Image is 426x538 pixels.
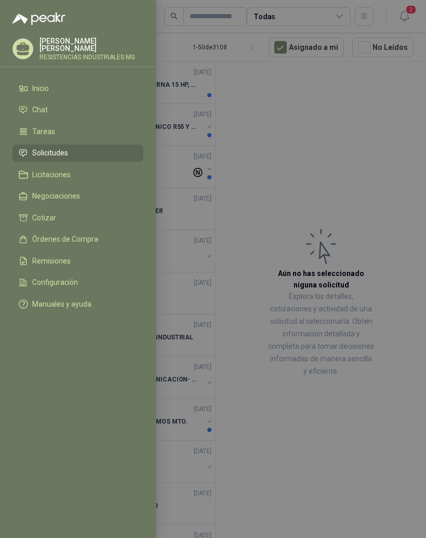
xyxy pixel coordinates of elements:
[12,80,143,97] a: Inicio
[32,106,48,114] span: Chat
[32,127,55,136] span: Tareas
[39,37,143,52] p: [PERSON_NAME] [PERSON_NAME]
[12,209,143,227] a: Cotizar
[32,192,80,200] span: Negociaciones
[12,145,143,162] a: Solicitudes
[12,252,143,270] a: Remisiones
[32,235,98,243] span: Órdenes de Compra
[32,257,71,265] span: Remisiones
[32,278,78,286] span: Configuración
[32,170,71,179] span: Licitaciones
[12,274,143,292] a: Configuración
[12,123,143,140] a: Tareas
[12,231,143,248] a: Órdenes de Compra
[12,101,143,119] a: Chat
[32,149,68,157] span: Solicitudes
[32,300,91,308] span: Manuales y ayuda
[12,295,143,313] a: Manuales y ayuda
[32,84,49,93] span: Inicio
[12,12,65,25] img: Logo peakr
[12,188,143,205] a: Negociaciones
[12,166,143,183] a: Licitaciones
[32,214,56,222] span: Cotizar
[39,54,143,60] p: RESISTENCIAS INDUSTRIALES MG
